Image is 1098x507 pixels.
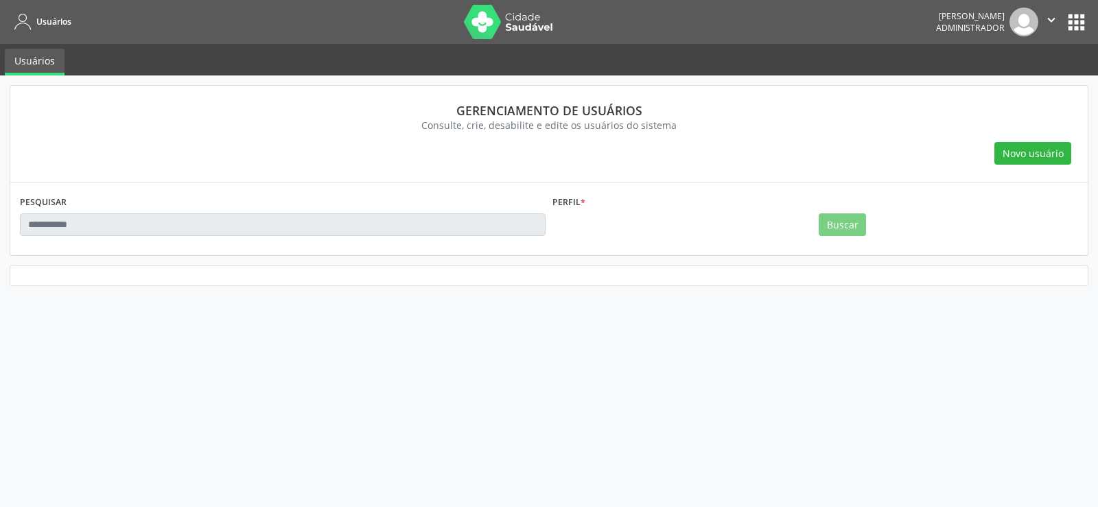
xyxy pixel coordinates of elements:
[1009,8,1038,36] img: img
[936,10,1005,22] div: [PERSON_NAME]
[36,16,71,27] span: Usuários
[20,192,67,213] label: PESQUISAR
[819,213,866,237] button: Buscar
[30,118,1068,132] div: Consulte, crie, desabilite e edite os usuários do sistema
[1064,10,1088,34] button: apps
[994,142,1071,165] button: Novo usuário
[1003,146,1064,161] span: Novo usuário
[552,192,585,213] label: Perfil
[1044,12,1059,27] i: 
[10,10,71,33] a: Usuários
[30,103,1068,118] div: Gerenciamento de usuários
[5,49,65,75] a: Usuários
[936,22,1005,34] span: Administrador
[1038,8,1064,36] button: 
